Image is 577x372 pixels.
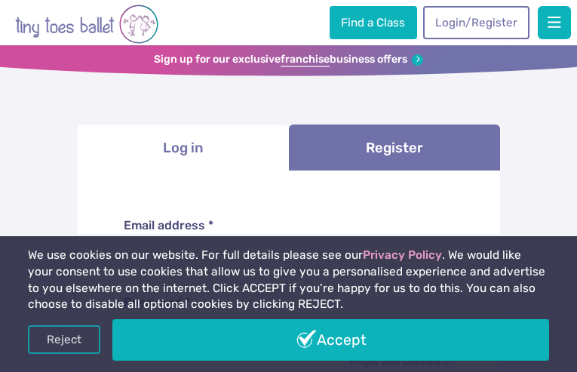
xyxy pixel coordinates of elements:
a: Register [289,125,500,171]
a: Accept [112,319,549,361]
a: Privacy Policy [363,248,442,262]
a: Find a Class [330,6,417,39]
a: Reject [28,325,100,354]
img: tiny toes ballet [15,3,158,45]
strong: franchise [281,53,330,67]
label: Email address * [124,217,453,234]
a: Login/Register [423,6,529,39]
a: Sign up for our exclusivefranchisebusiness offers [154,53,424,67]
p: We use cookies on our website. For full details please see our . We would like your consent to us... [28,247,549,312]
